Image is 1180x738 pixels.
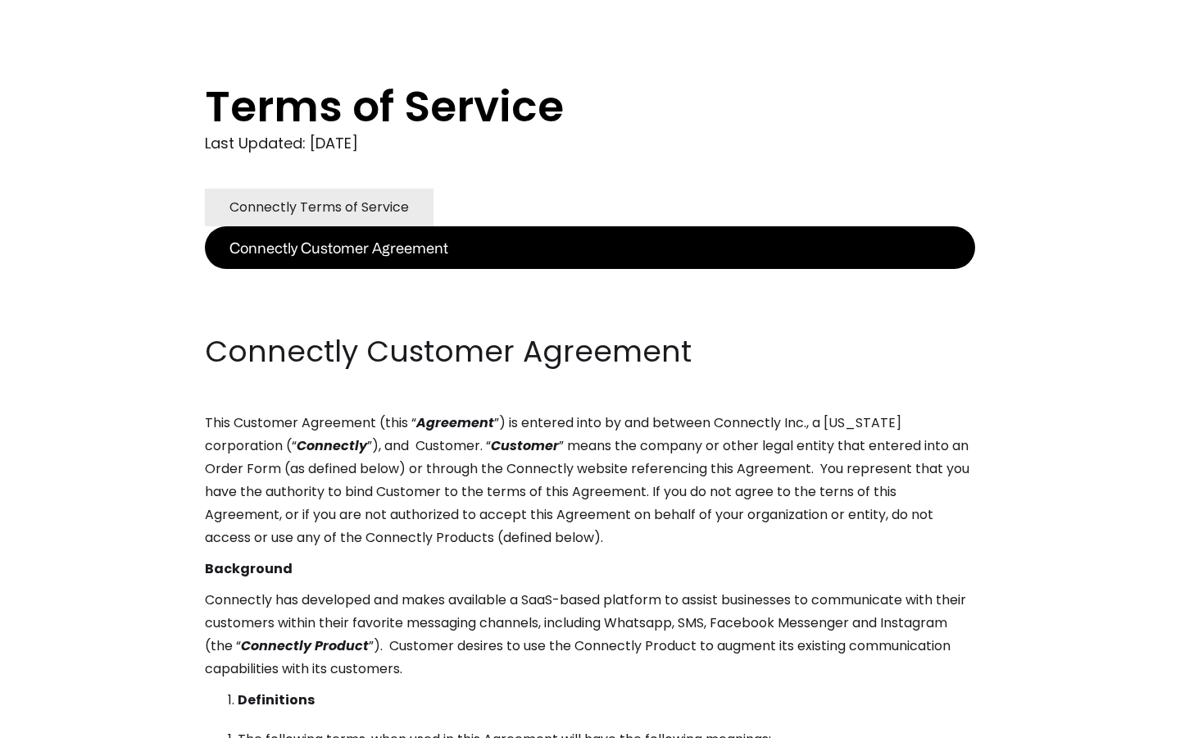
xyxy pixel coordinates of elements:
[205,82,910,131] h1: Terms of Service
[229,196,409,219] div: Connectly Terms of Service
[205,300,975,323] p: ‍
[205,412,975,549] p: This Customer Agreement (this “ ”) is entered into by and between Connectly Inc., a [US_STATE] co...
[205,589,975,681] p: Connectly has developed and makes available a SaaS-based platform to assist businesses to communi...
[205,331,975,372] h2: Connectly Customer Agreement
[229,236,448,259] div: Connectly Customer Agreement
[238,690,315,709] strong: Definitions
[205,559,293,578] strong: Background
[33,709,98,732] ul: Language list
[205,131,975,156] div: Last Updated: [DATE]
[297,436,367,455] em: Connectly
[16,708,98,732] aside: Language selected: English
[416,413,494,432] em: Agreement
[241,636,369,655] em: Connectly Product
[205,269,975,292] p: ‍
[491,436,559,455] em: Customer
